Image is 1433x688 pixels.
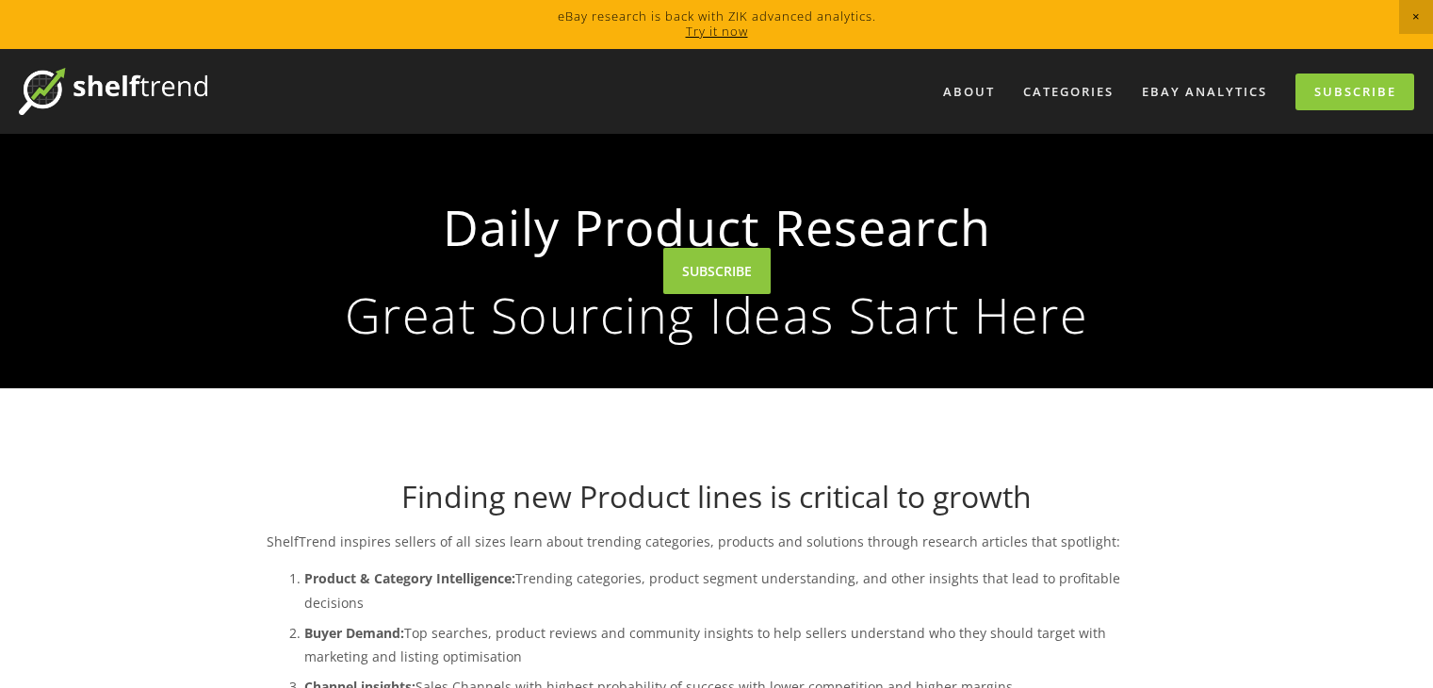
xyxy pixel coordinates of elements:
p: Great Sourcing Ideas Start Here [297,290,1137,339]
img: ShelfTrend [19,68,207,115]
h1: Finding new Product lines is critical to growth [267,479,1167,515]
a: SUBSCRIBE [663,248,771,294]
strong: Product & Category Intelligence: [304,569,515,587]
div: Categories [1011,76,1126,107]
p: Trending categories, product segment understanding, and other insights that lead to profitable de... [304,566,1167,614]
strong: Daily Product Research [297,183,1137,271]
a: About [931,76,1007,107]
a: Subscribe [1295,74,1414,110]
p: ShelfTrend inspires sellers of all sizes learn about trending categories, products and solutions ... [267,530,1167,553]
a: Try it now [686,23,748,40]
strong: Buyer Demand: [304,624,404,642]
p: Top searches, product reviews and community insights to help sellers understand who they should t... [304,621,1167,668]
a: eBay Analytics [1130,76,1279,107]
